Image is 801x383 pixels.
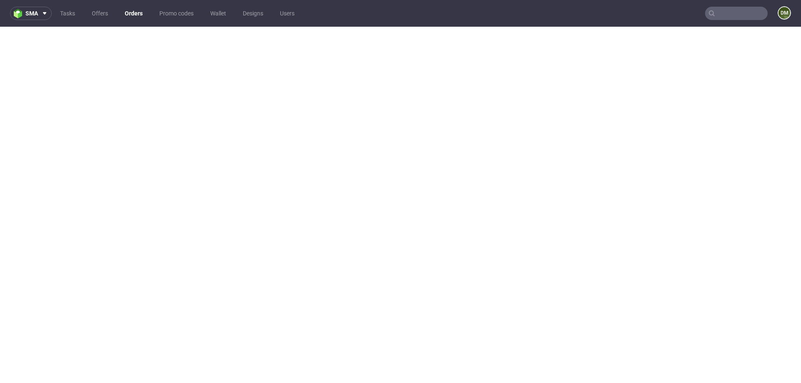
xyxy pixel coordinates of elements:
[55,7,80,20] a: Tasks
[10,7,52,20] button: sma
[87,7,113,20] a: Offers
[154,7,199,20] a: Promo codes
[778,7,790,19] figcaption: DM
[14,9,25,18] img: logo
[238,7,268,20] a: Designs
[205,7,231,20] a: Wallet
[275,7,300,20] a: Users
[25,10,38,16] span: sma
[120,7,148,20] a: Orders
